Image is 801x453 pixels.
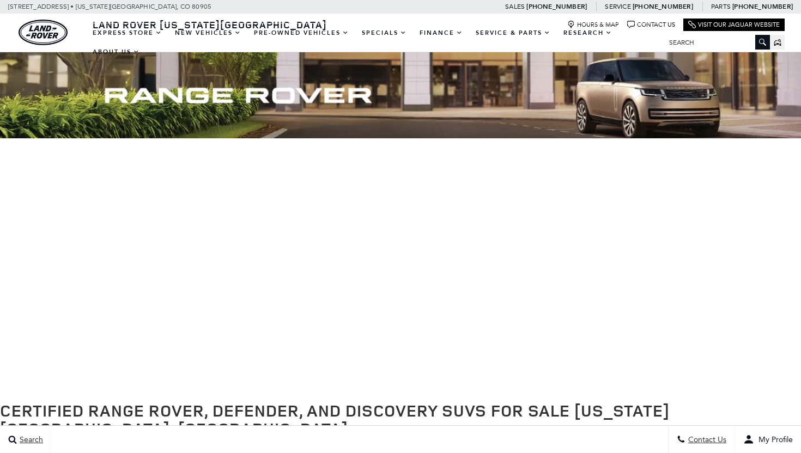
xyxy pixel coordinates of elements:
[17,435,43,444] span: Search
[526,2,587,11] a: [PHONE_NUMBER]
[688,21,780,29] a: Visit Our Jaguar Website
[86,23,661,62] nav: Main Navigation
[86,23,168,42] a: EXPRESS STORE
[735,426,801,453] button: user-profile-menu
[605,3,630,10] span: Service
[93,18,327,31] span: Land Rover [US_STATE][GEOGRAPHIC_DATA]
[413,23,469,42] a: Finance
[247,23,355,42] a: Pre-Owned Vehicles
[711,3,731,10] span: Parts
[685,435,726,444] span: Contact Us
[469,23,557,42] a: Service & Parts
[8,3,211,10] a: [STREET_ADDRESS] • [US_STATE][GEOGRAPHIC_DATA], CO 80905
[732,2,793,11] a: [PHONE_NUMBER]
[168,23,247,42] a: New Vehicles
[86,18,333,31] a: Land Rover [US_STATE][GEOGRAPHIC_DATA]
[355,23,413,42] a: Specials
[567,21,619,29] a: Hours & Map
[557,23,618,42] a: Research
[661,36,770,49] input: Search
[754,435,793,444] span: My Profile
[505,3,525,10] span: Sales
[627,21,675,29] a: Contact Us
[633,2,693,11] a: [PHONE_NUMBER]
[19,20,68,45] a: land-rover
[19,20,68,45] img: Land Rover
[86,42,146,62] a: About Us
